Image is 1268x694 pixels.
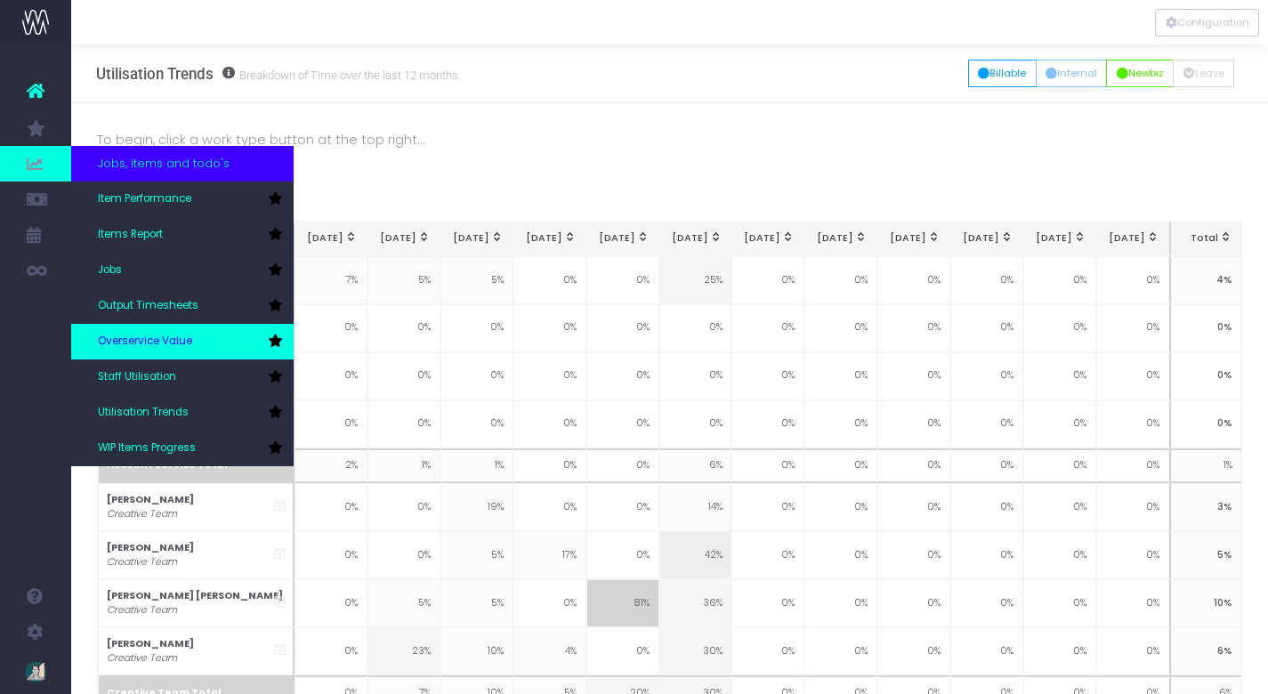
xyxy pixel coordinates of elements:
td: 0% [804,400,877,448]
strong: [PERSON_NAME] [107,493,194,506]
a: Overservice Value [71,324,294,359]
strong: [PERSON_NAME] [107,637,194,650]
img: images/default_profile_image.png [22,658,49,685]
td: 1% [440,448,513,484]
a: WIP Items Progress [71,431,294,466]
td: 0% [1023,483,1096,531]
td: 0% [295,579,367,627]
td: 5% [367,579,440,627]
td: 0% [950,352,1023,400]
div: [DATE] [814,231,868,246]
td: 19% [440,483,513,531]
th: Oct 24: activate to sort column ascending [513,222,586,256]
td: 4% [1169,256,1242,304]
td: 0% [877,531,950,579]
div: [DATE] [377,231,431,246]
div: [DATE] [741,231,795,246]
td: 0% [1023,627,1096,675]
td: 0% [950,627,1023,675]
td: 0% [1023,256,1096,304]
a: Item Performance [71,182,294,217]
td: 10% [1169,579,1242,627]
a: Items Report [71,217,294,253]
td: 25% [659,256,732,304]
td: 0% [877,256,950,304]
td: 0% [804,531,877,579]
th: Mar 25: activate to sort column ascending [877,222,950,256]
td: 7% [295,256,367,304]
td: 0% [295,627,367,675]
strong: [PERSON_NAME] [107,541,194,554]
i: Creative Team [107,507,177,521]
button: Internal [1036,60,1108,87]
h3: Utilisation Trends [96,65,461,83]
td: 0% [804,579,877,627]
td: 0% [513,579,586,627]
div: [DATE] [304,231,358,246]
td: 0% [804,304,877,352]
td: 0% [659,304,732,352]
td: 0% [513,400,586,448]
div: Vertical button group [1155,9,1259,36]
td: 0% [1169,400,1242,448]
td: 0% [1096,400,1169,448]
th: Nov 24: activate to sort column ascending [586,222,659,256]
td: 0% [1169,304,1242,352]
td: 0% [950,579,1023,627]
td: 0% [877,304,950,352]
td: 0% [731,627,804,675]
a: Staff Utilisation [71,359,294,395]
td: 0% [586,448,659,484]
td: 0% [586,352,659,400]
td: 0% [877,627,950,675]
td: 0% [586,304,659,352]
td: 0% [950,304,1023,352]
span: WIP Items Progress [98,440,196,456]
th: Jun 25: activate to sort column ascending [1096,222,1169,256]
td: 0% [877,400,950,448]
td: 0% [295,400,367,448]
i: Creative Team [107,555,177,569]
td: 5% [440,531,513,579]
strong: [PERSON_NAME] [PERSON_NAME] [107,589,283,602]
div: [DATE] [595,231,649,246]
td: 0% [731,579,804,627]
td: 1% [367,448,440,484]
td: 0% [1023,304,1096,352]
button: Leave [1173,60,1234,87]
td: 10% [440,627,513,675]
button: Newbiz [1106,60,1174,87]
td: 0% [731,531,804,579]
td: 0% [804,483,877,531]
td: 0% [440,400,513,448]
td: 0% [950,400,1023,448]
td: 4% [513,627,586,675]
i: Creative Team [107,651,177,666]
td: 0% [1096,304,1169,352]
td: 0% [586,483,659,531]
td: 5% [440,256,513,304]
td: 0% [1096,627,1169,675]
td: 0% [731,352,804,400]
td: 5% [440,579,513,627]
td: 0% [1096,531,1169,579]
td: 0% [804,627,877,675]
th: Dec 24: activate to sort column ascending [659,222,732,256]
td: 0% [367,352,440,400]
td: 0% [1023,448,1096,484]
div: [DATE] [1105,231,1159,246]
td: 0% [513,304,586,352]
td: 0% [1023,531,1096,579]
th: Jan 25: activate to sort column ascending [731,222,804,256]
td: 0% [877,352,950,400]
td: 0% [731,400,804,448]
td: 0% [804,256,877,304]
td: 0% [367,483,440,531]
td: 0% [367,304,440,352]
td: 0% [731,256,804,304]
span: Jobs [98,262,122,278]
td: 0% [586,400,659,448]
span: Items Report [98,227,163,243]
td: 0% [367,400,440,448]
td: 5% [367,256,440,304]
